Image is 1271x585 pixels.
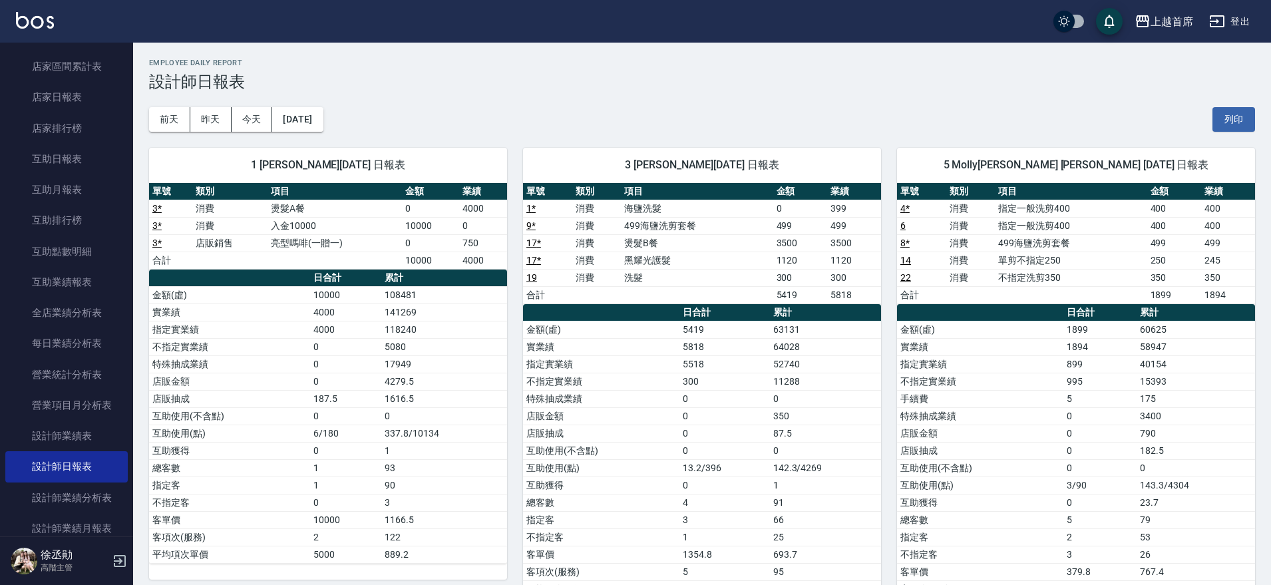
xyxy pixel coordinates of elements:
[770,338,881,355] td: 64028
[827,234,881,252] td: 3500
[770,459,881,477] td: 142.3/4269
[5,205,128,236] a: 互助排行榜
[773,252,827,269] td: 1120
[232,107,273,132] button: 今天
[679,407,769,425] td: 0
[381,303,507,321] td: 141269
[679,373,769,390] td: 300
[310,373,381,390] td: 0
[381,407,507,425] td: 0
[523,477,679,494] td: 互助獲得
[402,252,459,269] td: 10000
[770,355,881,373] td: 52740
[1063,459,1137,477] td: 0
[995,200,1147,217] td: 指定一般洗剪400
[149,528,310,546] td: 客項次(服務)
[1137,546,1255,563] td: 26
[773,183,827,200] th: 金額
[381,511,507,528] td: 1166.5
[1151,13,1193,30] div: 上越首席
[310,546,381,563] td: 5000
[41,548,108,562] h5: 徐丞勛
[679,304,769,321] th: 日合計
[679,546,769,563] td: 1354.8
[149,407,310,425] td: 互助使用(不含點)
[539,158,865,172] span: 3 [PERSON_NAME][DATE] 日報表
[523,390,679,407] td: 特殊抽成業績
[621,183,773,200] th: 項目
[310,286,381,303] td: 10000
[995,269,1147,286] td: 不指定洗剪350
[268,217,402,234] td: 入金10000
[900,255,911,266] a: 14
[1137,459,1255,477] td: 0
[310,321,381,338] td: 4000
[1137,477,1255,494] td: 143.3/4304
[5,297,128,328] a: 全店業績分析表
[1063,425,1137,442] td: 0
[381,442,507,459] td: 1
[946,269,996,286] td: 消費
[149,546,310,563] td: 平均項次單價
[381,338,507,355] td: 5080
[1137,442,1255,459] td: 182.5
[5,513,128,544] a: 設計師業績月報表
[897,183,946,200] th: 單號
[523,528,679,546] td: 不指定客
[310,303,381,321] td: 4000
[523,459,679,477] td: 互助使用(點)
[165,158,491,172] span: 1 [PERSON_NAME][DATE] 日報表
[381,528,507,546] td: 122
[1147,252,1201,269] td: 250
[995,252,1147,269] td: 單剪不指定250
[679,355,769,373] td: 5518
[1137,407,1255,425] td: 3400
[402,217,459,234] td: 10000
[770,494,881,511] td: 91
[41,562,108,574] p: 高階主管
[679,563,769,580] td: 5
[897,286,946,303] td: 合計
[1063,563,1137,580] td: 379.8
[1137,494,1255,511] td: 23.7
[192,200,268,217] td: 消費
[679,425,769,442] td: 0
[5,51,128,82] a: 店家區間累計表
[149,355,310,373] td: 特殊抽成業績
[946,200,996,217] td: 消費
[523,407,679,425] td: 店販金額
[1137,373,1255,390] td: 15393
[1063,304,1137,321] th: 日合計
[1137,425,1255,442] td: 790
[149,459,310,477] td: 總客數
[1201,252,1255,269] td: 245
[149,373,310,390] td: 店販金額
[523,511,679,528] td: 指定客
[770,546,881,563] td: 693.7
[1201,217,1255,234] td: 400
[897,563,1063,580] td: 客單價
[381,286,507,303] td: 108481
[773,200,827,217] td: 0
[621,200,773,217] td: 海鹽洗髮
[897,442,1063,459] td: 店販抽成
[679,459,769,477] td: 13.2/396
[770,511,881,528] td: 66
[149,107,190,132] button: 前天
[5,113,128,144] a: 店家排行榜
[310,494,381,511] td: 0
[1063,390,1137,407] td: 5
[770,425,881,442] td: 87.5
[773,269,827,286] td: 300
[827,183,881,200] th: 業績
[523,373,679,390] td: 不指定實業績
[192,183,268,200] th: 類別
[190,107,232,132] button: 昨天
[1137,304,1255,321] th: 累計
[1129,8,1198,35] button: 上越首席
[1201,269,1255,286] td: 350
[995,183,1147,200] th: 項目
[770,563,881,580] td: 95
[310,477,381,494] td: 1
[523,494,679,511] td: 總客數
